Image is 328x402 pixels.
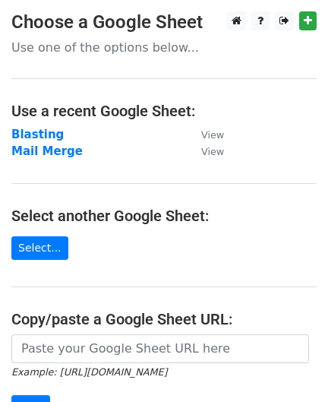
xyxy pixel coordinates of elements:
a: Mail Merge [11,144,83,158]
h4: Copy/paste a Google Sheet URL: [11,310,317,328]
p: Use one of the options below... [11,40,317,55]
small: View [201,146,224,157]
small: Example: [URL][DOMAIN_NAME] [11,366,167,378]
a: Blasting [11,128,64,141]
h4: Select another Google Sheet: [11,207,317,225]
a: Select... [11,236,68,260]
input: Paste your Google Sheet URL here [11,334,309,363]
h4: Use a recent Google Sheet: [11,102,317,120]
small: View [201,129,224,141]
a: View [186,144,224,158]
h3: Choose a Google Sheet [11,11,317,33]
a: View [186,128,224,141]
